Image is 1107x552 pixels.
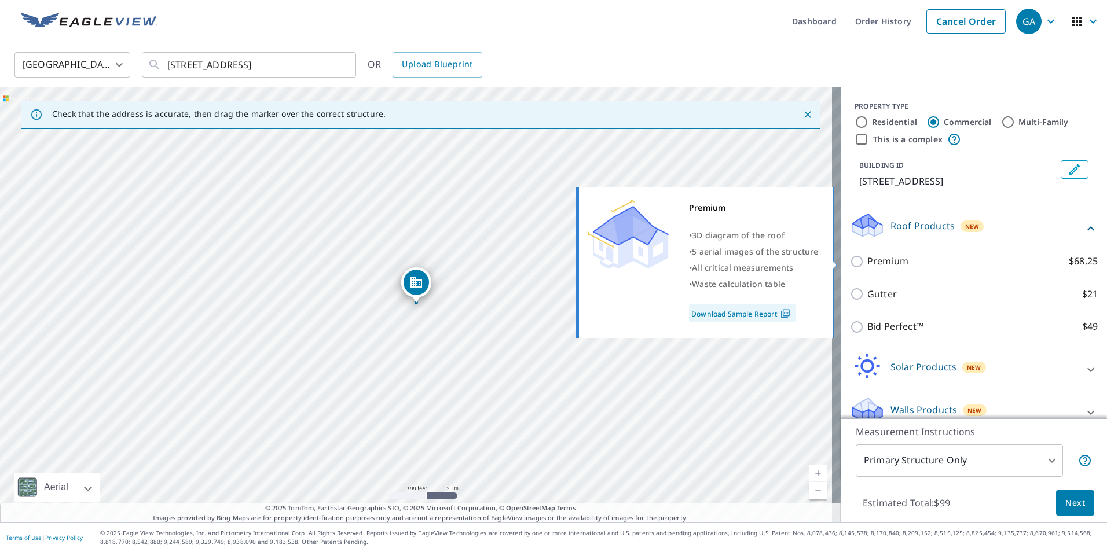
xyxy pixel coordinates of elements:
img: Pdf Icon [778,308,793,319]
span: © 2025 TomTom, Earthstar Geographics SIO, © 2025 Microsoft Corporation, © [265,503,576,513]
p: $68.25 [1069,254,1098,268]
div: GA [1016,9,1042,34]
a: Terms [557,503,576,512]
a: Privacy Policy [45,533,83,542]
p: [STREET_ADDRESS] [859,174,1056,188]
a: Terms of Use [6,533,42,542]
div: Roof ProductsNew [850,212,1098,245]
div: Aerial [41,473,72,502]
p: Premium [867,254,908,268]
label: Residential [872,116,917,128]
p: Measurement Instructions [856,425,1092,439]
p: Check that the address is accurate, then drag the marker over the correct structure. [52,109,386,119]
label: Multi-Family [1018,116,1069,128]
a: Upload Blueprint [393,52,482,78]
div: OR [368,52,482,78]
div: Aerial [14,473,100,502]
a: Current Level 18, Zoom In [809,465,827,482]
img: Premium [588,200,669,269]
span: Your report will include only the primary structure on the property. For example, a detached gara... [1078,454,1092,468]
div: Primary Structure Only [856,444,1063,477]
a: Current Level 18, Zoom Out [809,482,827,499]
p: © 2025 Eagle View Technologies, Inc. and Pictometry International Corp. All Rights Reserved. Repo... [100,529,1101,546]
div: Walls ProductsNew [850,396,1098,429]
span: New [967,406,982,415]
span: New [967,363,981,372]
div: Solar ProductsNew [850,353,1098,386]
p: | [6,534,83,541]
button: Close [800,107,815,122]
p: Bid Perfect™ [867,319,923,334]
div: PROPERTY TYPE [855,101,1093,112]
button: Edit building 1 [1061,160,1088,179]
p: $49 [1082,319,1098,334]
button: Next [1056,490,1094,516]
p: Walls Products [890,403,957,417]
div: [GEOGRAPHIC_DATA] [14,49,130,81]
span: 5 aerial images of the structure [692,246,818,257]
div: • [689,260,819,276]
a: Download Sample Report [689,304,796,322]
img: EV Logo [21,13,157,30]
span: Next [1065,496,1085,510]
div: • [689,276,819,292]
span: Upload Blueprint [402,57,472,72]
label: This is a complex [873,134,943,145]
span: New [965,222,980,231]
input: Search by address or latitude-longitude [167,49,332,81]
div: • [689,227,819,244]
span: Waste calculation table [692,278,785,289]
a: OpenStreetMap [506,503,555,512]
div: Dropped pin, building 1, Commercial property, 400 W Clay St Valley Center, KS 67147 [401,267,431,303]
p: Estimated Total: $99 [853,490,959,516]
div: Premium [689,200,819,216]
p: Solar Products [890,360,956,374]
label: Commercial [944,116,992,128]
p: Roof Products [890,219,955,233]
p: $21 [1082,287,1098,301]
p: Gutter [867,287,897,301]
a: Cancel Order [926,9,1006,34]
div: • [689,244,819,260]
span: 3D diagram of the roof [692,230,785,241]
p: BUILDING ID [859,160,904,170]
span: All critical measurements [692,262,793,273]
